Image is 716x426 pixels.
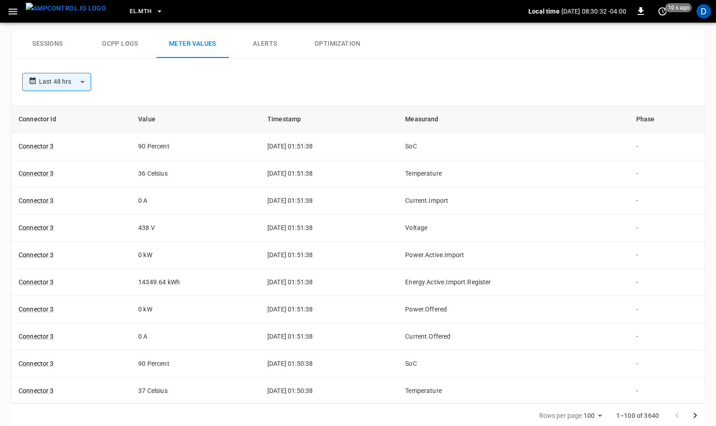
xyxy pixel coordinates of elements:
[19,170,54,177] a: Connector 3
[528,7,560,16] p: Local time
[156,29,229,58] button: Meter Values
[260,187,398,215] td: [DATE] 01:51:38
[629,296,705,323] td: -
[260,215,398,242] td: [DATE] 01:51:38
[131,296,260,323] td: 0 kW
[398,296,629,323] td: Power.Offered
[686,407,704,425] button: Go to next page
[616,411,659,420] p: 1–100 of 3640
[19,197,54,204] a: Connector 3
[629,269,705,296] td: -
[665,3,692,12] span: 10 s ago
[126,3,167,20] button: EL.MTH
[398,350,629,378] td: SoC
[131,323,260,350] td: 0 A
[260,269,398,296] td: [DATE] 01:51:38
[131,242,260,269] td: 0 kW
[629,133,705,160] td: -
[131,106,260,133] th: Value
[301,29,374,58] button: Optimization
[260,160,398,187] td: [DATE] 01:51:38
[260,242,398,269] td: [DATE] 01:51:38
[19,251,54,258] a: Connector 3
[561,7,626,16] p: [DATE] 08:30:32 -04:00
[398,133,629,160] td: SoC
[84,29,156,58] button: Ocpp logs
[19,333,54,340] a: Connector 3
[398,215,629,242] td: Voltage
[398,242,629,269] td: Power.Active.Import
[398,160,629,187] td: Temperature
[629,350,705,378] td: -
[131,350,260,378] td: 90 Percent
[131,378,260,405] td: 37 Celsius
[398,323,629,350] td: Current.Offered
[11,29,84,58] button: Sessions
[629,160,705,187] td: -
[260,378,398,405] td: [DATE] 01:50:38
[19,306,54,313] a: Connector 3
[398,269,629,296] td: Energy.Active.Import.Register
[131,187,260,215] td: 0 A
[130,6,151,17] span: EL.MTH
[584,409,605,422] div: 100
[260,133,398,160] td: [DATE] 01:51:38
[260,106,398,133] th: Timestamp
[19,143,54,150] a: Connector 3
[655,4,670,19] button: set refresh interval
[629,106,705,133] th: Phase
[629,323,705,350] td: -
[398,187,629,215] td: Current.Import
[260,323,398,350] td: [DATE] 01:51:38
[260,350,398,378] td: [DATE] 01:50:38
[229,29,301,58] button: Alerts
[398,378,629,405] td: Temperature
[131,133,260,160] td: 90 Percent
[131,269,260,296] td: 14349.64 kWh
[629,242,705,269] td: -
[131,215,260,242] td: 438 V
[697,4,711,19] div: profile-icon
[629,378,705,405] td: -
[629,215,705,242] td: -
[131,160,260,187] td: 36 Celsius
[539,411,583,420] p: Rows per page:
[11,106,131,133] th: Connector Id
[39,73,91,91] div: Last 48 hrs
[260,296,398,323] td: [DATE] 01:51:38
[26,3,106,14] img: ampcontrol.io logo
[398,106,629,133] th: Measurand
[19,278,54,286] a: Connector 3
[19,387,54,394] a: Connector 3
[19,224,54,231] a: Connector 3
[19,360,54,367] a: Connector 3
[629,187,705,215] td: -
